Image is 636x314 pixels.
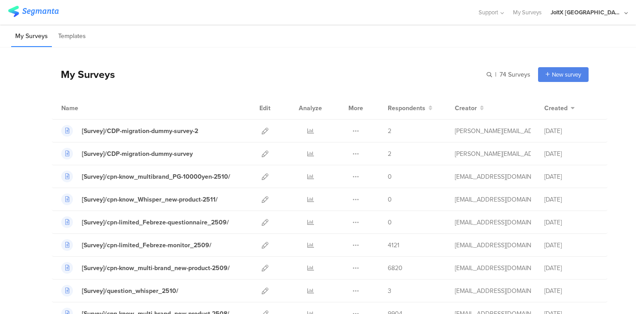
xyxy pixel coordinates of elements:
div: [Survey]/CDP-migration-dummy-survey [82,149,193,159]
div: kumai.ik@pg.com [455,286,531,296]
div: [DATE] [544,218,598,227]
div: [Survey]/question_whisper_2510/ [82,286,178,296]
div: [Survey]/cpn-know_Whisper_new-product-2511/ [82,195,218,204]
div: kumai.ik@pg.com [455,172,531,181]
a: [Survey]/cpn-know_Whisper_new-product-2511/ [61,194,218,205]
button: Created [544,103,575,113]
span: 2 [388,126,391,136]
div: [DATE] [544,286,598,296]
div: Analyze [297,97,324,119]
span: 0 [388,195,392,204]
div: [Survey]/CDP-migration-dummy-survey-2 [82,126,198,136]
div: More [346,97,365,119]
img: segmanta logo [8,6,59,17]
div: [DATE] [544,195,598,204]
div: [DATE] [544,241,598,250]
div: kumai.ik@pg.com [455,263,531,273]
div: [Survey]/cpn-limited_Febreze-questionnaire_2509/ [82,218,229,227]
span: 74 Surveys [500,70,530,79]
span: Respondents [388,103,425,113]
span: 4121 [388,241,399,250]
div: [DATE] [544,172,598,181]
li: My Surveys [11,26,52,47]
a: [Survey]/CDP-migration-dummy-survey [61,148,193,159]
div: kumai.ik@pg.com [455,195,531,204]
span: 0 [388,218,392,227]
div: Edit [255,97,275,119]
span: 3 [388,286,391,296]
div: [Survey]/cpn-know_multibrand_PG-10000yen-2510/ [82,172,230,181]
span: 6820 [388,263,403,273]
div: [DATE] [544,126,598,136]
button: Respondents [388,103,432,113]
div: JoltX [GEOGRAPHIC_DATA] [551,8,622,17]
span: New survey [552,70,581,79]
span: 2 [388,149,391,159]
span: | [494,70,498,79]
div: kumai.ik@pg.com [455,218,531,227]
div: [DATE] [544,149,598,159]
li: Templates [54,26,90,47]
div: praharaj.sp.1@pg.com [455,126,531,136]
span: Support [479,8,498,17]
div: [DATE] [544,263,598,273]
div: [Survey]/cpn-know_multi-brand_new-product-2509/ [82,263,230,273]
a: [Survey]/cpn-know_multi-brand_new-product-2509/ [61,262,230,274]
a: [Survey]/cpn-know_multibrand_PG-10000yen-2510/ [61,171,230,182]
span: 0 [388,172,392,181]
a: [Survey]/cpn-limited_Febreze-monitor_2509/ [61,239,212,251]
div: Name [61,103,115,113]
a: [Survey]/question_whisper_2510/ [61,285,178,297]
span: Created [544,103,568,113]
a: [Survey]/CDP-migration-dummy-survey-2 [61,125,198,137]
a: [Survey]/cpn-limited_Febreze-questionnaire_2509/ [61,216,229,228]
span: Creator [455,103,477,113]
div: My Surveys [52,67,115,82]
div: praharaj.sp.1@pg.com [455,149,531,159]
div: [Survey]/cpn-limited_Febreze-monitor_2509/ [82,241,212,250]
button: Creator [455,103,484,113]
div: kumai.ik@pg.com [455,241,531,250]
